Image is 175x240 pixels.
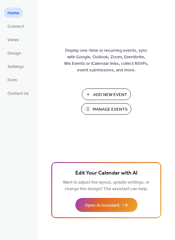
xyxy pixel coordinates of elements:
span: Manage Events [92,106,127,113]
a: Contact Us [4,88,32,98]
button: Manage Events [81,103,131,115]
button: Add New Event [82,89,131,100]
span: Display one-time or recurring events, sync with Google, Outlook, Zoom, Eventbrite, Wix Events or ... [64,47,148,74]
span: Form [7,77,17,84]
span: Want to adjust the layout, update settings, or change the design? The assistant can help. [63,178,150,193]
a: Home [4,7,23,18]
span: Contact Us [7,90,29,97]
span: Settings [7,64,24,70]
span: Edit Your Calendar with AI [75,169,137,178]
span: Open AI Assistant [85,202,119,209]
span: Views [7,37,19,43]
a: Form [4,74,21,85]
span: Connect [7,23,24,30]
button: Open AI Assistant [75,198,137,212]
a: Views [4,34,23,45]
a: Design [4,48,25,58]
a: Connect [4,21,28,31]
span: Add New Event [93,92,127,98]
span: Home [7,10,19,17]
span: Design [7,50,21,57]
a: Settings [4,61,27,71]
